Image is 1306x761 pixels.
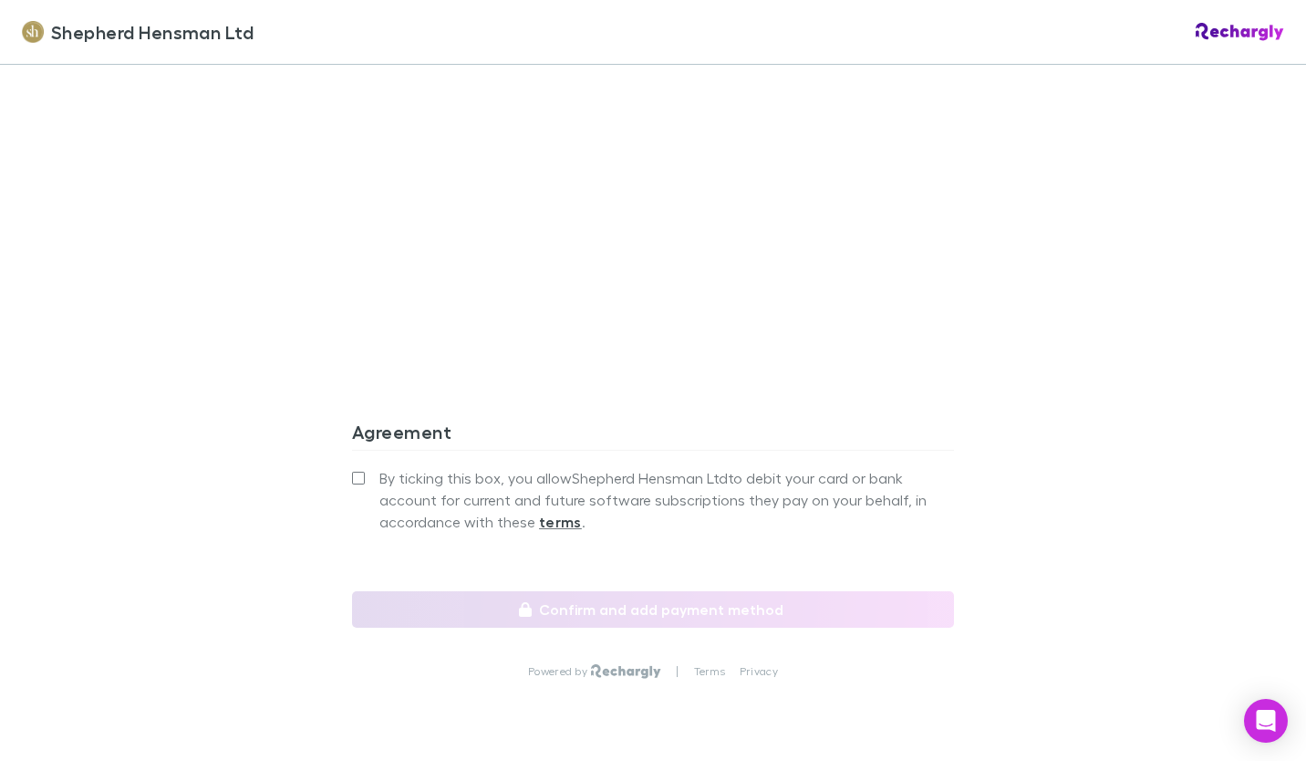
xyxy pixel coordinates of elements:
img: Rechargly Logo [1196,23,1284,41]
span: By ticking this box, you allow Shepherd Hensman Ltd to debit your card or bank account for curren... [379,467,954,533]
img: Rechargly Logo [591,664,661,679]
span: Shepherd Hensman Ltd [51,18,254,46]
img: Shepherd Hensman Ltd's Logo [22,21,44,43]
p: Powered by [528,664,591,679]
div: Open Intercom Messenger [1244,699,1288,743]
strong: terms [539,513,582,531]
p: | [676,664,679,679]
a: Terms [694,664,725,679]
button: Confirm and add payment method [352,591,954,628]
h3: Agreement [352,421,954,450]
a: Privacy [740,664,778,679]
